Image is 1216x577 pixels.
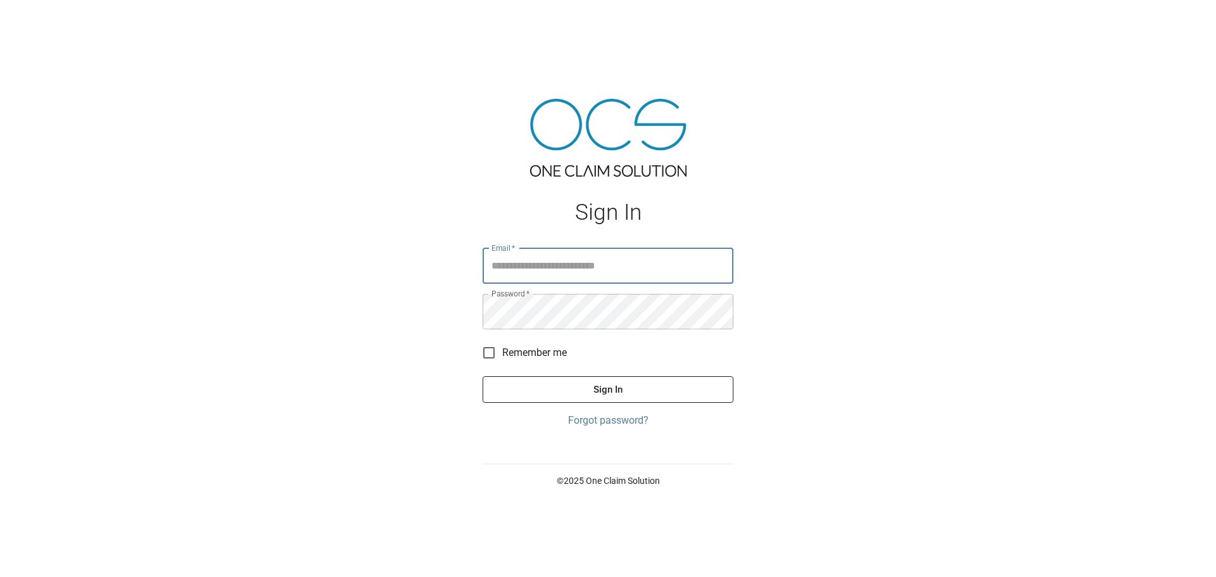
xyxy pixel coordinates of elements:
h1: Sign In [483,200,733,225]
p: © 2025 One Claim Solution [483,474,733,487]
img: ocs-logo-white-transparent.png [15,8,66,33]
img: ocs-logo-tra.png [530,99,687,177]
button: Sign In [483,376,733,403]
label: Password [491,288,529,299]
a: Forgot password? [483,413,733,428]
label: Email [491,243,516,253]
span: Remember me [502,345,567,360]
